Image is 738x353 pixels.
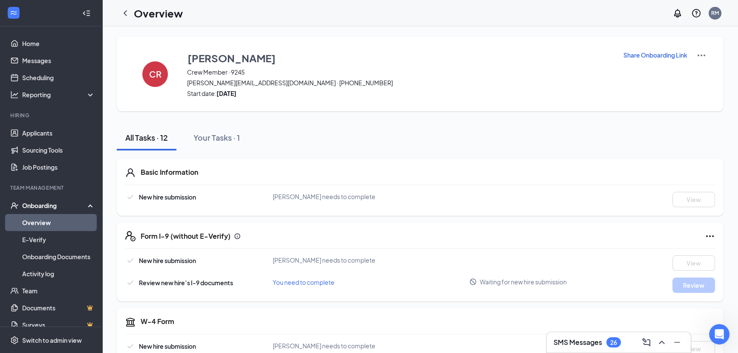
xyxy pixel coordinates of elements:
div: Fin says… [7,232,164,293]
button: ChevronUp [655,336,669,349]
h1: Overview [134,6,183,20]
svg: Analysis [10,90,19,99]
button: View [672,255,715,271]
button: go back [6,3,22,20]
h5: W-4 Form [141,317,174,326]
span: Amazing [101,258,112,269]
svg: Checkmark [125,192,135,202]
svg: Ellipses [705,231,715,241]
svg: FormI9EVerifyIcon [125,231,135,241]
div: CJ says… [7,69,164,203]
span: [PERSON_NAME][EMAIL_ADDRESS][DOMAIN_NAME] · [PHONE_NUMBER] [187,78,612,87]
a: Overview [22,214,95,231]
div: Onboarding [22,201,88,210]
button: [PERSON_NAME] [187,50,612,66]
span: Great [81,258,92,269]
div: Rate your conversation [16,241,117,252]
h1: Fin [41,8,52,14]
a: Onboarding Documents [22,248,95,265]
svg: Blocked [469,278,477,286]
svg: Checkmark [125,341,135,351]
a: Scheduling [22,69,95,86]
svg: Collapse [82,9,91,17]
h5: Basic Information [141,168,198,177]
a: SurveysCrown [22,316,95,333]
button: Minimize [670,336,684,349]
svg: WorkstreamLogo [9,9,18,17]
svg: Minimize [672,337,682,347]
strong: Resolved [71,215,100,222]
svg: ChevronLeft [120,8,130,18]
span: New hire submission [139,342,196,350]
div: Your Tasks · 1 [193,132,240,143]
span: [PERSON_NAME] needs to complete [273,342,375,350]
iframe: Intercom live chat [709,324,729,344]
h4: CR [149,71,161,77]
a: Messages [22,52,95,69]
a: Sourcing Tools [22,142,95,159]
img: More Actions [696,50,706,61]
span: You need to complete [273,278,334,286]
svg: Info [234,233,241,240]
h3: SMS Messages [553,338,602,347]
svg: ComposeMessage [641,337,652,347]
div: Switch to admin view [22,336,82,344]
a: Job Postings [22,159,95,176]
span: Review new hire’s I-9 documents [139,279,233,286]
a: Activity log [22,265,95,282]
span: Start date: [187,89,612,98]
svg: User [125,168,135,178]
span: New hire submission [139,257,196,264]
span: New hire submission [139,193,196,201]
div: 26 [610,339,617,346]
div: CJ says… [7,203,164,232]
div: Hi there, I hope you're doing well. 😊 Since I haven’t heard back from you, I’ll be closing this c... [7,69,140,196]
div: Hiring [10,112,93,119]
button: CR [134,50,176,98]
span: Bad [40,258,52,269]
span: [PERSON_NAME] needs to complete [273,193,375,200]
button: View [672,192,715,207]
svg: TaxGovernmentIcon [125,317,135,327]
svg: UserCheck [10,201,19,210]
svg: Checkmark [125,255,135,266]
svg: Checkmark [125,278,135,288]
a: Home [22,35,95,52]
div: Hi there, I hope you're doing well. 😊 Since I haven’t heard back from you, I’ll be closing this c... [14,74,133,191]
a: Team [22,282,95,299]
svg: Notifications [672,8,683,18]
span: Terrible [20,258,32,269]
div: Close [150,3,165,19]
a: [URL][DOMAIN_NAME] [42,150,108,156]
div: [DATE] [7,58,164,69]
svg: Settings [10,336,19,344]
a: E-Verify [22,231,95,248]
span: Support Request [64,35,117,41]
button: Review [672,278,715,293]
span: OK [61,258,72,269]
strong: [DATE] [216,90,236,97]
p: Share Onboarding Link [623,51,687,59]
svg: ChevronUp [657,337,667,347]
button: ComposeMessage [640,336,653,349]
a: DocumentsCrown [22,299,95,316]
span: Crew Member · 9245 [187,68,612,76]
span: Waiting for new hire submission [480,278,567,286]
img: Profile image for Fin [24,5,38,18]
span: [PERSON_NAME] needs to complete [273,256,375,264]
h3: [PERSON_NAME] [187,51,276,65]
div: Reporting [22,90,95,99]
div: Team Management [10,184,93,191]
button: Home [133,3,150,20]
a: Applicants [22,124,95,142]
h5: Form I-9 (without E-Verify) [141,231,231,241]
span: Ticket has been updated • [DATE] [45,206,135,213]
div: RM [711,9,719,17]
div: All Tasks · 12 [125,132,168,143]
a: Support Request [46,29,124,47]
button: Share Onboarding Link [623,50,688,60]
svg: QuestionInfo [691,8,701,18]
